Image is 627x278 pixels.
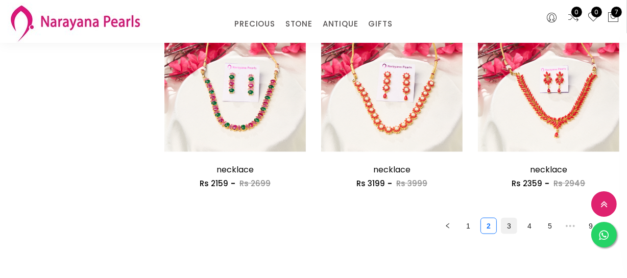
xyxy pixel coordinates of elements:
a: 3 [501,218,517,234]
li: 9 [583,218,599,234]
span: Rs 2159 [200,178,228,189]
a: 1 [461,218,476,234]
a: 9 [583,218,598,234]
button: left [440,218,456,234]
li: Next Page [603,218,619,234]
li: 1 [460,218,476,234]
span: 7 [611,7,622,17]
span: right [608,223,614,229]
a: 4 [522,218,537,234]
a: necklace [216,164,254,175]
li: 4 [521,218,538,234]
a: ANTIQUE [323,16,358,32]
a: GIFTS [368,16,392,32]
span: Rs 3999 [396,178,427,189]
a: STONE [285,16,312,32]
li: Previous Page [440,218,456,234]
a: PRECIOUS [234,16,275,32]
button: right [603,218,619,234]
button: 7 [607,11,619,24]
span: Rs 2699 [239,178,271,189]
a: 0 [587,11,599,24]
span: 0 [591,7,602,17]
span: 0 [571,7,582,17]
a: 2 [481,218,496,234]
li: Next 5 Pages [562,218,578,234]
a: necklace [530,164,567,175]
span: Rs 2359 [512,178,542,189]
a: 5 [542,218,558,234]
li: 5 [542,218,558,234]
span: Rs 3199 [356,178,385,189]
li: 3 [501,218,517,234]
span: Rs 2949 [553,178,585,189]
li: 2 [480,218,497,234]
a: necklace [373,164,411,175]
span: left [445,223,451,229]
a: 0 [567,11,580,24]
span: ••• [562,218,578,234]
